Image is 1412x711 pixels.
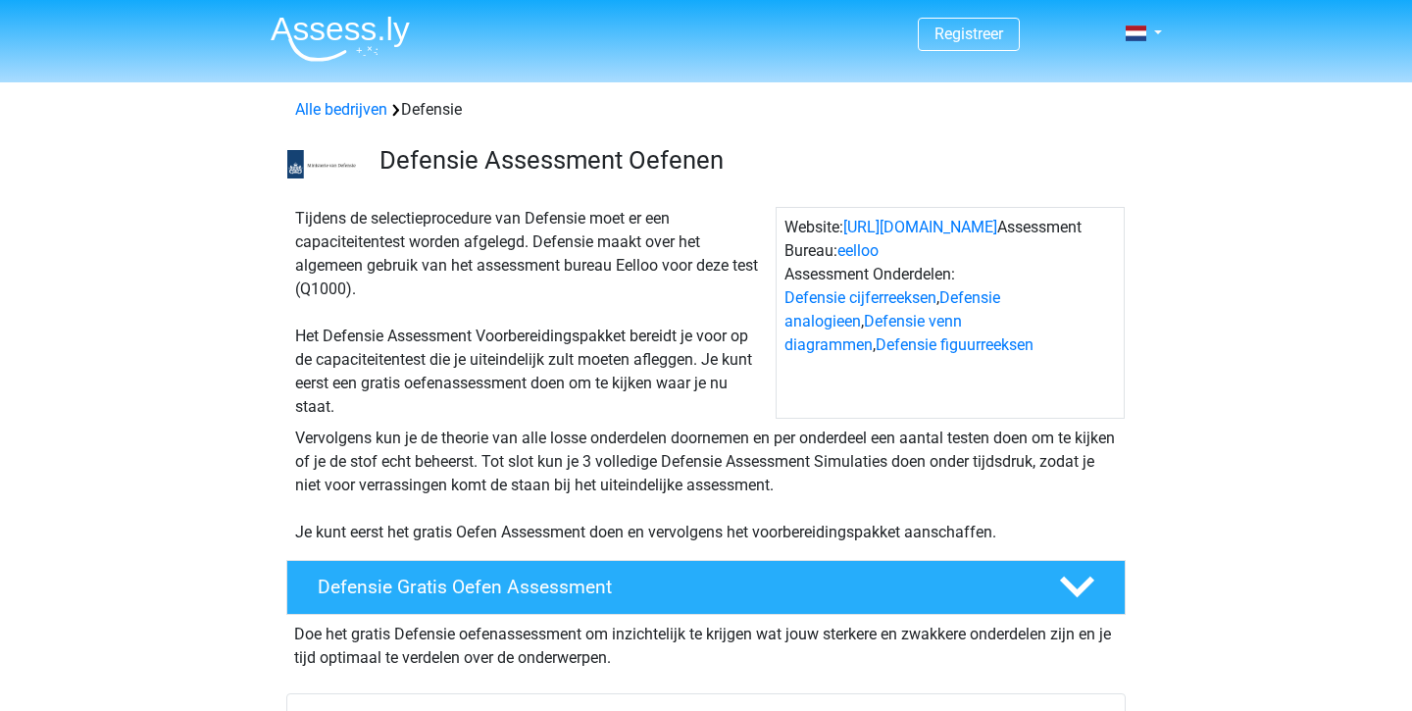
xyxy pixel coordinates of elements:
[784,288,1000,330] a: Defensie analogieen
[271,16,410,62] img: Assessly
[287,207,776,419] div: Tijdens de selectieprocedure van Defensie moet er een capaciteitentest worden afgelegd. Defensie ...
[379,145,1110,176] h3: Defensie Assessment Oefenen
[784,288,936,307] a: Defensie cijferreeksen
[287,427,1125,544] div: Vervolgens kun je de theorie van alle losse onderdelen doornemen en per onderdeel een aantal test...
[837,241,879,260] a: eelloo
[287,98,1125,122] div: Defensie
[784,312,962,354] a: Defensie venn diagrammen
[295,100,387,119] a: Alle bedrijven
[876,335,1034,354] a: Defensie figuurreeksen
[776,207,1125,419] div: Website: Assessment Bureau: Assessment Onderdelen: , , ,
[286,615,1126,670] div: Doe het gratis Defensie oefenassessment om inzichtelijk te krijgen wat jouw sterkere en zwakkere ...
[318,576,1028,598] h4: Defensie Gratis Oefen Assessment
[278,560,1134,615] a: Defensie Gratis Oefen Assessment
[843,218,997,236] a: [URL][DOMAIN_NAME]
[934,25,1003,43] a: Registreer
